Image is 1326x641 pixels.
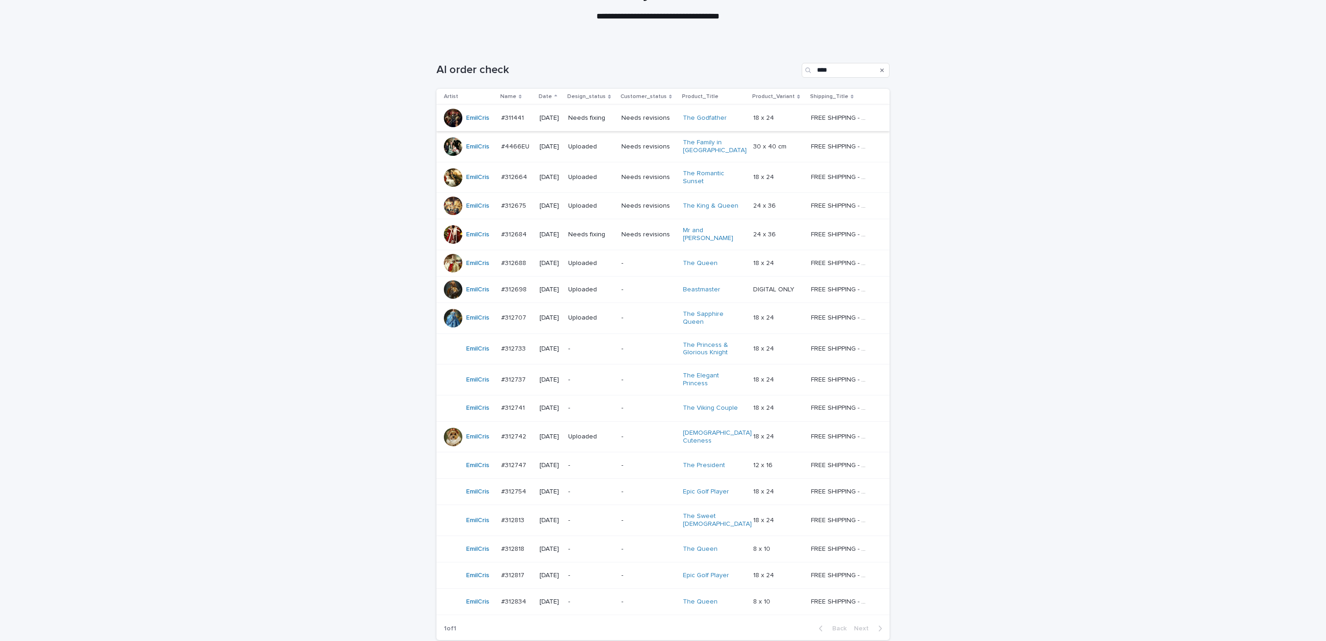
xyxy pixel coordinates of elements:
p: #312664 [501,172,529,181]
p: Needs revisions [621,202,675,210]
a: The King & Queen [683,202,738,210]
p: #312834 [501,596,528,606]
p: #312688 [501,258,528,267]
p: 30 x 40 cm [753,141,788,151]
p: #312684 [501,229,528,239]
p: FREE SHIPPING - preview in 1-2 business days, after your approval delivery will take 5-10 b.d. [811,515,871,524]
button: Back [811,624,850,633]
p: [DATE] [540,114,561,122]
p: [DATE] [540,173,561,181]
a: The Princess & Glorious Knight [683,341,741,357]
button: Next [850,624,890,633]
tr: EmilCris #312813#312813 [DATE]--The Sweet [DEMOGRAPHIC_DATA] 18 x 2418 x 24 FREE SHIPPING - previ... [436,505,890,536]
a: Epic Golf Player [683,488,729,496]
a: EmilCris [466,376,489,384]
p: FREE SHIPPING - preview in 1-2 business days, after your approval delivery will take 5-10 b.d. [811,431,871,441]
a: EmilCris [466,259,489,267]
tr: EmilCris #312733#312733 [DATE]--The Princess & Glorious Knight 18 x 2418 x 24 FREE SHIPPING - pre... [436,333,890,364]
p: - [621,488,675,496]
a: [DEMOGRAPHIC_DATA] Cuteness [683,429,752,445]
p: FREE SHIPPING - preview in 1-2 business days, after your approval delivery will take 5-10 b.d. [811,596,871,606]
a: The Elegant Princess [683,372,741,388]
p: - [621,286,675,294]
p: - [568,545,614,553]
p: - [621,572,675,579]
p: #312707 [501,312,528,322]
p: - [621,433,675,441]
p: - [568,517,614,524]
p: [DATE] [540,314,561,322]
p: 18 x 24 [753,486,776,496]
p: Uploaded [568,202,614,210]
p: 18 x 24 [753,312,776,322]
tr: EmilCris #312818#312818 [DATE]--The Queen 8 x 108 x 10 FREE SHIPPING - preview in 1-2 business da... [436,536,890,562]
a: EmilCris [466,572,489,579]
p: #312747 [501,460,528,469]
a: EmilCris [466,286,489,294]
p: [DATE] [540,259,561,267]
h1: AI order check [436,63,798,77]
p: Needs revisions [621,143,675,151]
p: Uploaded [568,173,614,181]
p: 18 x 24 [753,112,776,122]
p: Shipping_Title [810,92,848,102]
p: 24 x 36 [753,229,778,239]
a: EmilCris [466,143,489,151]
a: EmilCris [466,488,489,496]
input: Search [802,63,890,78]
p: 8 x 10 [753,543,772,553]
p: FREE SHIPPING - preview in 1-2 business days, after your approval delivery will take 5-10 b.d. [811,200,871,210]
p: #311441 [501,112,526,122]
p: 18 x 24 [753,515,776,524]
a: The Sweet [DEMOGRAPHIC_DATA] [683,512,752,528]
p: Date [539,92,552,102]
p: 18 x 24 [753,343,776,353]
p: Needs fixing [568,231,614,239]
p: FREE SHIPPING - preview in 1-2 business days, after your approval delivery will take 5-10 b.d. [811,284,871,294]
a: EmilCris [466,202,489,210]
p: Needs revisions [621,173,675,181]
p: Uploaded [568,314,614,322]
p: - [621,259,675,267]
p: - [568,488,614,496]
a: The Family in [GEOGRAPHIC_DATA] [683,139,747,154]
a: EmilCris [466,598,489,606]
p: - [621,314,675,322]
a: The Viking Couple [683,404,738,412]
p: Needs fixing [568,114,614,122]
span: Back [827,625,847,632]
p: 18 x 24 [753,402,776,412]
p: 18 x 24 [753,258,776,267]
p: Customer_status [620,92,667,102]
a: EmilCris [466,314,489,322]
p: #312817 [501,570,526,579]
p: #312737 [501,374,528,384]
p: - [621,376,675,384]
a: EmilCris [466,173,489,181]
p: #312733 [501,343,528,353]
p: [DATE] [540,345,561,353]
p: 18 x 24 [753,374,776,384]
p: FREE SHIPPING - preview in 1-2 business days, after your approval delivery will take 5-10 b.d. [811,374,871,384]
a: The Queen [683,545,718,553]
p: [DATE] [540,433,561,441]
a: EmilCris [466,545,489,553]
a: Epic Golf Player [683,572,729,579]
a: Mr and [PERSON_NAME] [683,227,741,242]
p: FREE SHIPPING - preview in 1-2 business days, after your approval delivery will take 5-10 b.d. [811,343,871,353]
p: FREE SHIPPING - preview in 1-2 business days, after your approval delivery will take 5-10 b.d. [811,570,871,579]
p: [DATE] [540,462,561,469]
p: Uploaded [568,143,614,151]
p: Name [500,92,516,102]
a: EmilCris [466,462,489,469]
p: #312675 [501,200,528,210]
a: EmilCris [466,114,489,122]
p: - [621,345,675,353]
a: The Romantic Sunset [683,170,741,185]
p: Product_Variant [752,92,795,102]
a: The Queen [683,259,718,267]
a: EmilCris [466,345,489,353]
p: [DATE] [540,202,561,210]
tr: EmilCris #312817#312817 [DATE]--Epic Golf Player 18 x 2418 x 24 FREE SHIPPING - preview in 1-2 bu... [436,562,890,588]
